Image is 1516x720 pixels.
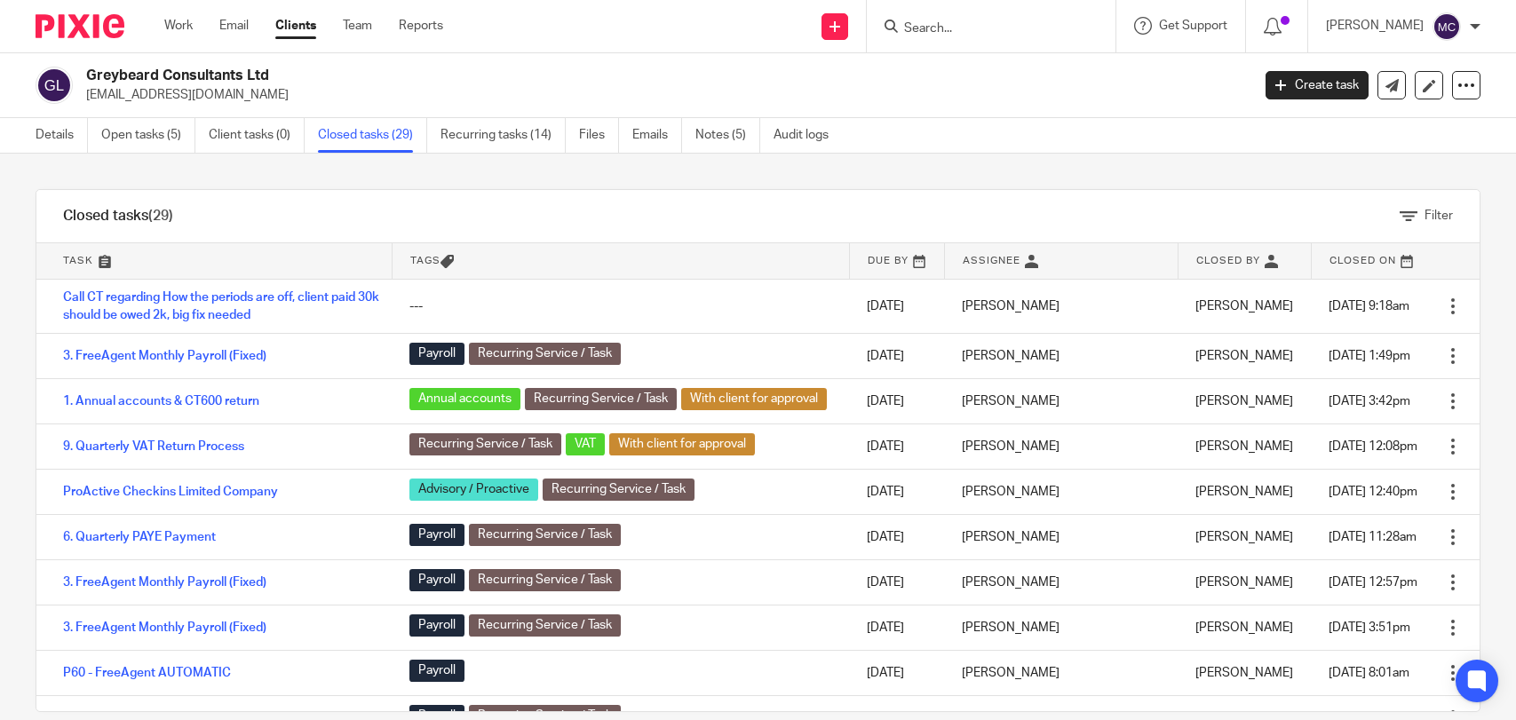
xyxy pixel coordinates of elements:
[63,350,266,362] a: 3. FreeAgent Monthly Payroll (Fixed)
[609,433,755,455] span: With client for approval
[148,209,173,223] span: (29)
[1195,486,1293,498] span: [PERSON_NAME]
[944,470,1178,515] td: [PERSON_NAME]
[409,388,520,410] span: Annual accounts
[1329,300,1409,313] span: [DATE] 9:18am
[1195,667,1293,679] span: [PERSON_NAME]
[86,67,1008,85] h2: Greybeard Consultants Ltd
[944,605,1178,651] td: [PERSON_NAME]
[36,14,124,38] img: Pixie
[164,17,193,35] a: Work
[1195,531,1293,543] span: [PERSON_NAME]
[409,479,538,501] span: Advisory / Proactive
[1195,440,1293,453] span: [PERSON_NAME]
[63,440,244,453] a: 9. Quarterly VAT Return Process
[1195,621,1293,634] span: [PERSON_NAME]
[63,395,259,407] a: 1. Annual accounts & CT600 return
[1159,20,1227,32] span: Get Support
[409,614,464,637] span: Payroll
[632,118,682,153] a: Emails
[1195,395,1293,407] span: [PERSON_NAME]
[399,17,443,35] a: Reports
[774,118,842,153] a: Audit logs
[849,334,944,379] td: [DATE]
[566,433,605,455] span: VAT
[849,651,944,696] td: [DATE]
[63,291,379,321] a: Call CT regarding How the periods are off, client paid 30k should be owed 2k, big fix needed
[409,660,464,682] span: Payroll
[209,118,305,153] a: Client tasks (0)
[944,334,1178,379] td: [PERSON_NAME]
[525,388,677,410] span: Recurring Service / Task
[849,560,944,605] td: [DATE]
[944,424,1178,470] td: [PERSON_NAME]
[36,67,73,104] img: svg%3E
[944,651,1178,696] td: [PERSON_NAME]
[849,279,944,334] td: [DATE]
[63,531,216,543] a: 6. Quarterly PAYE Payment
[681,388,827,410] span: With client for approval
[441,118,566,153] a: Recurring tasks (14)
[469,614,621,637] span: Recurring Service / Task
[695,118,760,153] a: Notes (5)
[1195,300,1293,313] span: [PERSON_NAME]
[944,515,1178,560] td: [PERSON_NAME]
[944,379,1178,424] td: [PERSON_NAME]
[63,576,266,589] a: 3. FreeAgent Monthly Payroll (Fixed)
[469,524,621,546] span: Recurring Service / Task
[579,118,619,153] a: Files
[318,118,427,153] a: Closed tasks (29)
[409,524,464,546] span: Payroll
[944,560,1178,605] td: [PERSON_NAME]
[469,569,621,591] span: Recurring Service / Task
[543,479,695,501] span: Recurring Service / Task
[63,667,231,679] a: P60 - FreeAgent AUTOMATIC
[36,118,88,153] a: Details
[1329,621,1410,634] span: [DATE] 3:51pm
[849,470,944,515] td: [DATE]
[1195,350,1293,362] span: [PERSON_NAME]
[1329,667,1409,679] span: [DATE] 8:01am
[63,207,173,225] h1: Closed tasks
[1266,71,1369,99] a: Create task
[343,17,372,35] a: Team
[902,21,1062,37] input: Search
[849,379,944,424] td: [DATE]
[469,343,621,365] span: Recurring Service / Task
[1425,210,1453,222] span: Filter
[1329,486,1417,498] span: [DATE] 12:40pm
[409,343,464,365] span: Payroll
[63,486,278,498] a: ProActive Checkins Limited Company
[1433,12,1461,41] img: svg%3E
[1329,440,1417,453] span: [DATE] 12:08pm
[275,17,316,35] a: Clients
[409,297,831,315] div: ---
[849,515,944,560] td: [DATE]
[1195,576,1293,589] span: [PERSON_NAME]
[944,279,1178,334] td: [PERSON_NAME]
[1326,17,1424,35] p: [PERSON_NAME]
[219,17,249,35] a: Email
[1329,531,1417,543] span: [DATE] 11:28am
[1329,350,1410,362] span: [DATE] 1:49pm
[392,243,849,279] th: Tags
[101,118,195,153] a: Open tasks (5)
[409,569,464,591] span: Payroll
[1329,576,1417,589] span: [DATE] 12:57pm
[409,433,561,455] span: Recurring Service / Task
[63,621,266,634] a: 3. FreeAgent Monthly Payroll (Fixed)
[849,605,944,651] td: [DATE]
[1329,395,1410,407] span: [DATE] 3:42pm
[86,86,1239,104] p: [EMAIL_ADDRESS][DOMAIN_NAME]
[849,424,944,470] td: [DATE]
